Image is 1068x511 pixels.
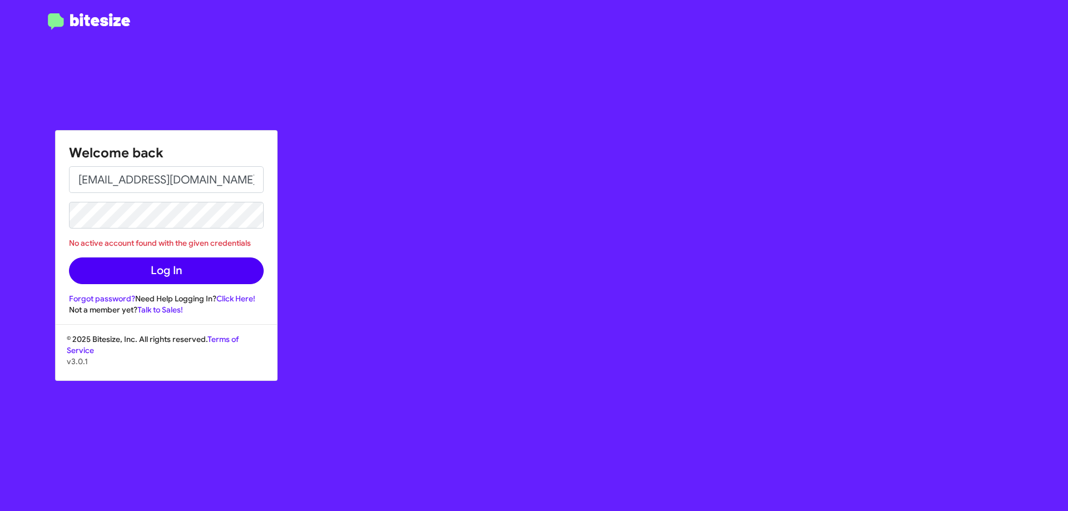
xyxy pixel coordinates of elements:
input: Email address [69,166,264,193]
div: Not a member yet? [69,304,264,315]
a: Forgot password? [69,294,135,304]
div: No active account found with the given credentials [69,237,264,249]
p: v3.0.1 [67,356,266,367]
div: Need Help Logging In? [69,293,264,304]
div: © 2025 Bitesize, Inc. All rights reserved. [56,334,277,380]
h1: Welcome back [69,144,264,162]
a: Click Here! [216,294,255,304]
button: Log In [69,257,264,284]
a: Talk to Sales! [137,305,183,315]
